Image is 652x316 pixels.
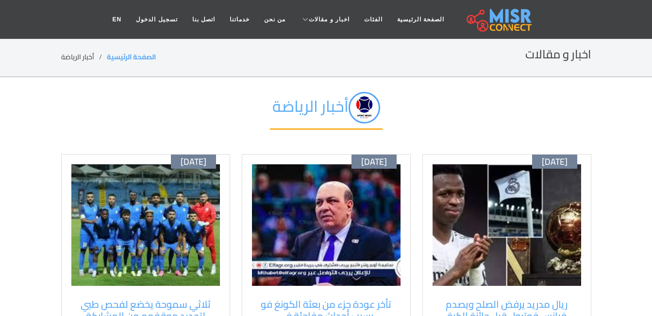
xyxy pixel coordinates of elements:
img: 6ID61bWmfYNJ38VrOyMM.png [349,92,380,123]
span: [DATE] [361,157,387,167]
a: الصفحة الرئيسية [107,51,156,63]
span: اخبار و مقالات [309,15,350,24]
a: اتصل بنا [185,10,222,29]
a: اخبار و مقالات [293,10,357,29]
span: [DATE] [542,157,568,167]
a: الفئات [357,10,390,29]
img: الهاني سليمان وبادجي وأمادي خلال تدريبات سموحة قبل مباراة سيراميكا [71,164,220,286]
a: تسجيل الدخول [129,10,184,29]
img: main.misr_connect [467,7,532,32]
a: EN [105,10,129,29]
a: خدماتنا [222,10,257,29]
a: من نحن [257,10,293,29]
h2: أخبار الرياضة [270,92,383,130]
img: بعثة منتخب مصر للووشو كونغ فو في مطار القاهرة بعد العودة من بطولة العالم بالبرازيل [252,164,401,286]
a: الصفحة الرئيسية [390,10,451,29]
span: [DATE] [181,157,206,167]
img: شعار الكرة الذهبية وخلفه لاعب ريال مدريد فينيسيوس جونيور [433,164,581,286]
h2: اخبار و مقالات [525,48,591,62]
li: أخبار الرياضة [61,52,107,62]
